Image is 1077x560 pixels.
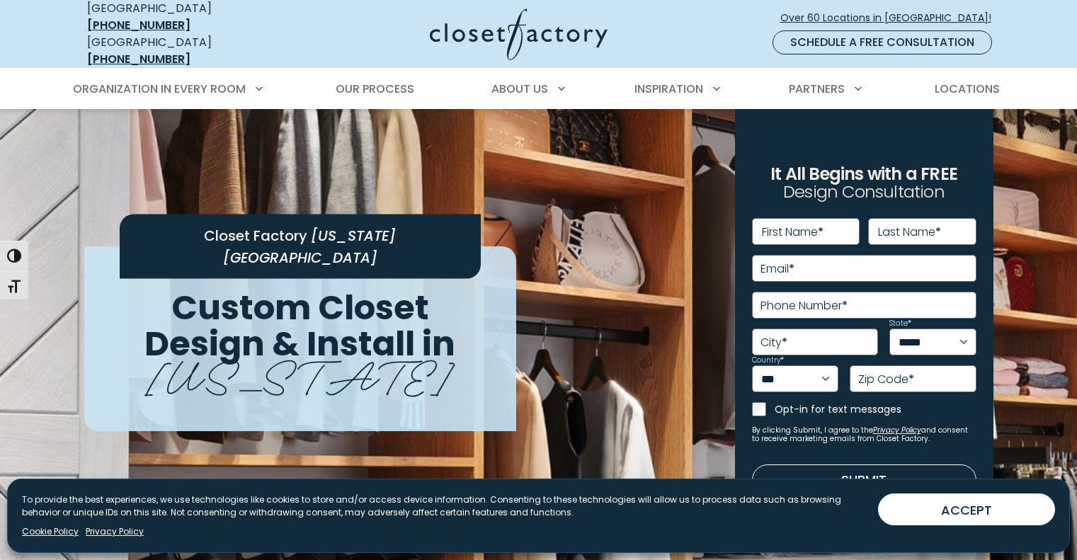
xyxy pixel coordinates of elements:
[491,81,548,97] span: About Us
[87,17,190,33] a: [PHONE_NUMBER]
[770,162,957,185] span: It All Begins with a FREE
[760,263,794,275] label: Email
[430,8,608,60] img: Closet Factory Logo
[858,374,914,385] label: Zip Code
[86,525,144,538] a: Privacy Policy
[752,426,976,443] small: By clicking Submit, I agree to the and consent to receive marketing emails from Closet Factory.
[752,357,784,364] label: Country
[22,493,867,519] p: To provide the best experiences, we use technologies like cookies to store and/or access device i...
[878,493,1055,525] button: ACCEPT
[775,402,976,416] label: Opt-in for text messages
[223,226,397,268] span: [US_STATE][GEOGRAPHIC_DATA]
[63,69,1015,109] nav: Primary Menu
[760,300,848,312] label: Phone Number
[783,181,945,204] span: Design Consultation
[336,81,414,97] span: Our Process
[144,284,455,367] span: Custom Closet Design & Install in
[87,34,292,68] div: [GEOGRAPHIC_DATA]
[752,464,976,496] button: Submit
[87,51,190,67] a: [PHONE_NUMBER]
[780,6,1003,30] a: Over 60 Locations in [GEOGRAPHIC_DATA]!
[73,81,246,97] span: Organization in Every Room
[634,81,703,97] span: Inspiration
[762,227,824,238] label: First Name
[935,81,1000,97] span: Locations
[873,425,921,435] a: Privacy Policy
[760,337,787,348] label: City
[146,341,454,405] span: [US_STATE]
[204,226,307,246] span: Closet Factory
[889,320,911,327] label: State
[780,11,1003,25] span: Over 60 Locations in [GEOGRAPHIC_DATA]!
[773,30,992,55] a: Schedule a Free Consultation
[789,81,845,97] span: Partners
[878,227,941,238] label: Last Name
[22,525,79,538] a: Cookie Policy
